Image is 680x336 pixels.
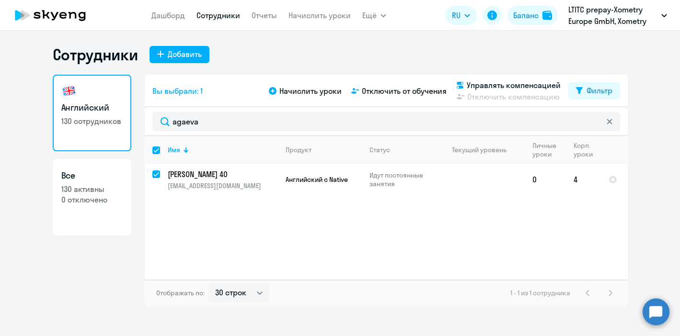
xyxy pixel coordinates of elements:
button: RU [445,6,477,25]
h3: Английский [61,101,123,114]
a: Дашборд [151,11,185,20]
p: Идут постоянные занятия [369,171,435,188]
div: Баланс [513,10,539,21]
span: Английский с Native [286,175,348,184]
div: Текущий уровень [443,146,524,154]
input: Поиск по имени, email, продукту или статусу [152,112,620,131]
a: Английский130 сотрудников [53,75,131,151]
div: Текущий уровень [452,146,507,154]
td: 4 [566,164,601,195]
p: 130 сотрудников [61,116,123,126]
p: [PERSON_NAME] 40 [168,169,276,179]
div: Добавить [168,48,202,60]
div: Статус [369,146,435,154]
p: LTITC prepay-Xometry Europe GmbH, Xometry Europe GmbH [568,4,657,27]
img: english [61,83,77,99]
div: Фильтр [587,85,612,96]
div: Личные уроки [532,141,557,158]
h1: Сотрудники [53,45,138,64]
a: [PERSON_NAME] 40 [168,169,277,179]
span: Начислить уроки [279,85,342,97]
img: balance [542,11,552,20]
span: Ещё [362,10,377,21]
a: Начислить уроки [288,11,351,20]
div: Корп. уроки [574,141,593,158]
p: 0 отключено [61,194,123,205]
td: 0 [525,164,566,195]
span: RU [452,10,461,21]
a: Отчеты [252,11,277,20]
span: 1 - 1 из 1 сотрудника [510,289,570,297]
span: Отключить от обучения [362,85,447,97]
span: Отображать по: [156,289,205,297]
button: Добавить [150,46,209,63]
span: Управлять компенсацией [467,79,561,91]
div: Продукт [286,146,311,154]
div: Имя [168,146,277,154]
button: Фильтр [568,82,620,100]
p: 130 активны [61,184,123,194]
button: Балансbalance [507,6,558,25]
span: Вы выбрали: 1 [152,85,203,97]
div: Статус [369,146,390,154]
p: [EMAIL_ADDRESS][DOMAIN_NAME] [168,181,277,190]
a: Сотрудники [196,11,240,20]
div: Имя [168,146,180,154]
a: Все130 активны0 отключено [53,159,131,235]
div: Продукт [286,146,361,154]
div: Личные уроки [532,141,565,158]
button: LTITC prepay-Xometry Europe GmbH, Xometry Europe GmbH [564,4,672,27]
button: Ещё [362,6,386,25]
div: Корп. уроки [574,141,600,158]
h3: Все [61,169,123,182]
